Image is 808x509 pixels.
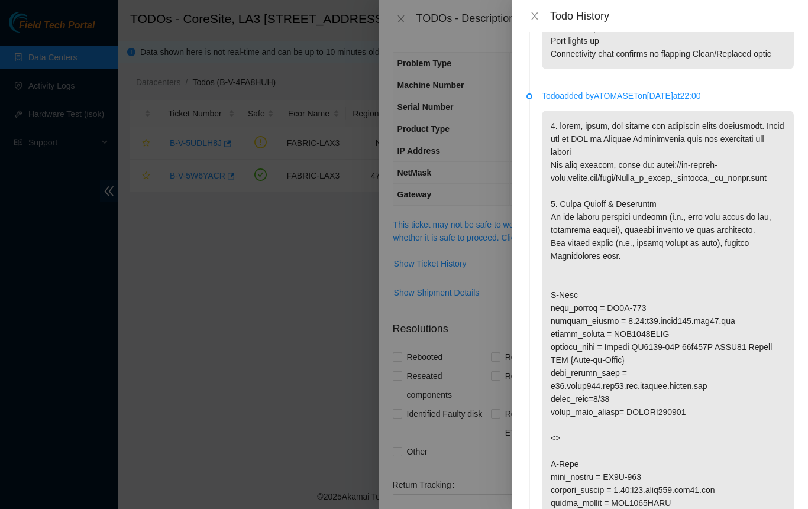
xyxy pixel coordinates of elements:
[550,9,794,22] div: Todo History
[526,11,543,22] button: Close
[542,89,794,102] p: Todo added by ATOMASET on [DATE] at 22:00
[530,11,539,21] span: close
